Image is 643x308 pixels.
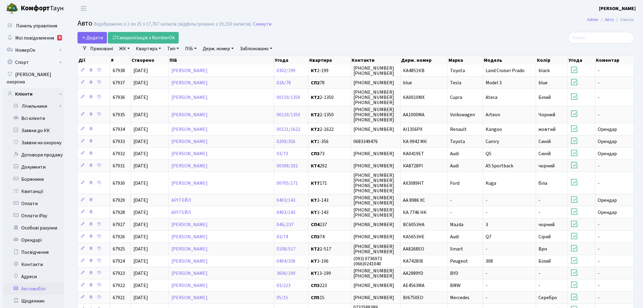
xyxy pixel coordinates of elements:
[403,197,425,204] span: АА 8986 ХС
[76,3,91,13] button: Переключити навігацію
[21,3,50,13] b: Комфорт
[353,89,394,106] span: [PHONE_NUMBER] [PHONE_NUMBER] [PHONE_NUMBER]
[171,79,208,86] a: [PERSON_NAME]
[311,138,317,145] b: КТ
[578,13,643,26] nav: breadcrumb
[403,221,425,228] span: ВС6053НА
[133,111,148,118] span: [DATE]
[171,126,208,133] a: [PERSON_NAME]
[486,233,491,240] span: Q7
[598,246,600,252] span: -
[486,197,487,204] span: -
[311,222,348,227] span: 237
[133,233,148,240] span: [DATE]
[538,221,555,228] span: чорний
[587,16,598,23] a: Admin
[277,94,300,101] a: 00119/1350
[351,56,401,65] th: Контакти
[113,282,125,289] span: 67922
[614,16,634,23] li: Список
[311,233,320,240] b: СП3
[599,5,636,12] b: [PERSON_NAME]
[450,67,465,74] span: Toyota
[113,94,125,101] span: 67936
[403,282,425,289] span: AE4563MA
[133,163,148,169] span: [DATE]
[311,126,320,133] b: КТ2
[277,126,300,133] a: 00121/1622
[353,194,394,206] span: [PHONE_NUMBER] [PHONE_NUMBER]
[311,247,348,251] span: 2-517
[311,94,320,101] b: КТ2
[598,233,600,240] span: -
[311,210,348,215] span: 3-143
[311,271,348,276] span: 13-199
[277,258,295,264] a: 0404/106
[3,173,64,185] a: Боржники
[113,79,125,86] span: 67937
[3,210,64,222] a: Оплати iPay
[486,94,497,101] span: Ateca
[353,65,394,77] span: [PHONE_NUMBER] [PHONE_NUMBER]
[113,221,125,228] span: 67927
[353,243,394,255] span: [PHONE_NUMBER] [PHONE_NUMBER]
[133,282,148,289] span: [DATE]
[311,270,317,277] b: КТ
[113,111,125,118] span: 67935
[450,294,469,301] span: Mercedes
[88,44,115,54] a: Приховані
[450,282,461,289] span: BMW
[536,56,568,65] th: Колір
[353,138,378,145] span: 0683349476
[598,282,600,289] span: -
[311,80,348,85] span: 78
[311,68,348,73] span: 2-199
[81,34,103,41] span: Додати
[598,180,600,187] span: -
[598,294,600,301] span: -
[538,67,550,74] span: black
[277,246,295,252] a: 0108/517
[171,246,208,252] a: [PERSON_NAME]
[277,294,288,301] a: 05/15
[3,246,64,258] a: Посвідчення
[403,163,423,169] span: КА8728РІ
[403,67,425,74] span: КA4851КВ
[605,16,614,23] a: Авто
[171,294,208,301] a: [PERSON_NAME]
[277,221,294,228] a: 04Б/237
[598,197,617,204] span: Орендар
[538,270,540,277] span: -
[3,222,64,234] a: Особові рахунки
[133,221,148,228] span: [DATE]
[403,233,425,240] span: KA5653HE
[113,138,125,145] span: 67933
[538,94,551,101] span: Білий
[403,94,425,101] span: КА0010МХ
[77,32,107,44] a: Додати
[353,268,394,279] span: [PHONE_NUMBER] [PHONE_NUMBER]
[200,44,236,54] a: Держ. номер
[169,56,274,65] th: ПІБ
[486,282,487,289] span: -
[486,246,487,252] span: -
[538,197,540,204] span: -
[57,35,62,40] div: 6
[117,44,132,54] a: ЖК
[353,282,394,289] span: [PHONE_NUMBER]
[538,111,555,118] span: Чорний
[486,270,487,277] span: -
[486,294,487,301] span: -
[277,209,295,216] a: 0403/143
[598,94,600,101] span: -
[113,258,125,264] span: 67924
[3,137,64,149] a: Заявки на охорону
[113,209,125,216] span: 67928
[403,270,423,277] span: АА2989YD
[311,67,317,74] b: КТ
[113,197,125,204] span: 67929
[483,56,536,65] th: Модель
[486,126,502,133] span: Kangoo
[311,283,348,288] span: 223
[183,44,199,54] a: ПІБ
